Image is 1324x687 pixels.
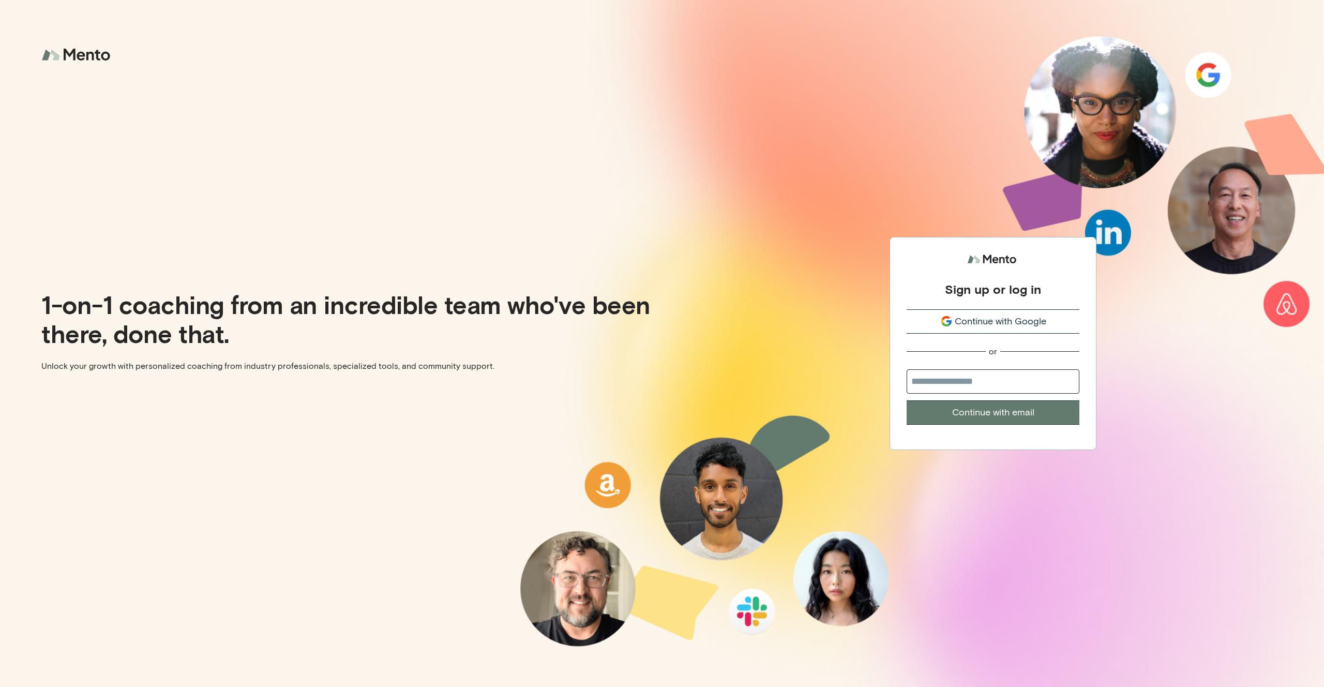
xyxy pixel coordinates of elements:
[907,400,1079,425] button: Continue with email
[41,41,114,69] img: logo
[967,250,1019,269] img: logo.svg
[907,309,1079,334] button: Continue with Google
[41,360,654,372] p: Unlock your growth with personalized coaching from industry professionals, specialized tools, and...
[989,346,997,357] div: or
[41,290,654,348] p: 1-on-1 coaching from an incredible team who've been there, done that.
[945,281,1041,297] div: Sign up or log in
[955,315,1046,328] span: Continue with Google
